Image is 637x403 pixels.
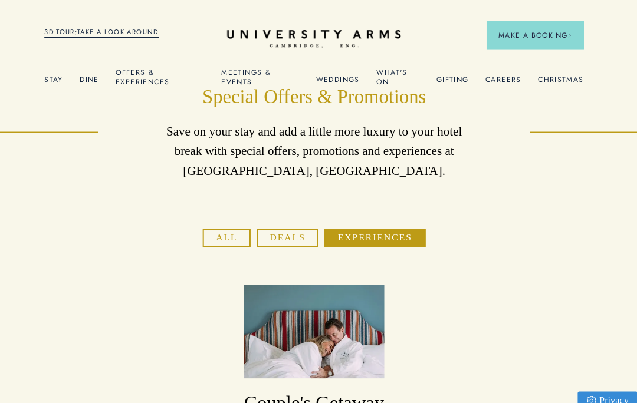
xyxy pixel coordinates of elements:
[578,385,637,403] a: Privacy
[88,74,107,90] a: Dine
[380,67,422,92] a: What's On
[439,74,471,90] a: Gifting
[487,74,523,90] a: Careers
[233,29,404,48] a: Home
[320,74,363,90] a: Weddings
[539,74,584,90] a: Christmas
[488,21,584,49] button: Make a BookingArrow icon
[123,67,211,92] a: Offers & Experiences
[227,67,304,92] a: Meetings & Events
[53,27,166,37] a: 3D TOUR:TAKE A LOOK AROUND
[53,74,71,90] a: Stay
[159,82,478,108] h1: Special Offers & Promotions
[587,389,596,399] img: Privacy
[262,225,323,243] button: Deals
[568,33,572,37] img: Arrow icon
[159,120,478,178] p: Save on your stay and add a little more luxury to your hotel break with special offers, promotion...
[209,225,256,243] button: All
[249,280,387,372] img: image-3316b7a5befc8609608a717065b4aaa141e00fd1-3889x5833-jpg
[500,29,572,40] span: Make a Booking
[329,225,428,243] button: Experiences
